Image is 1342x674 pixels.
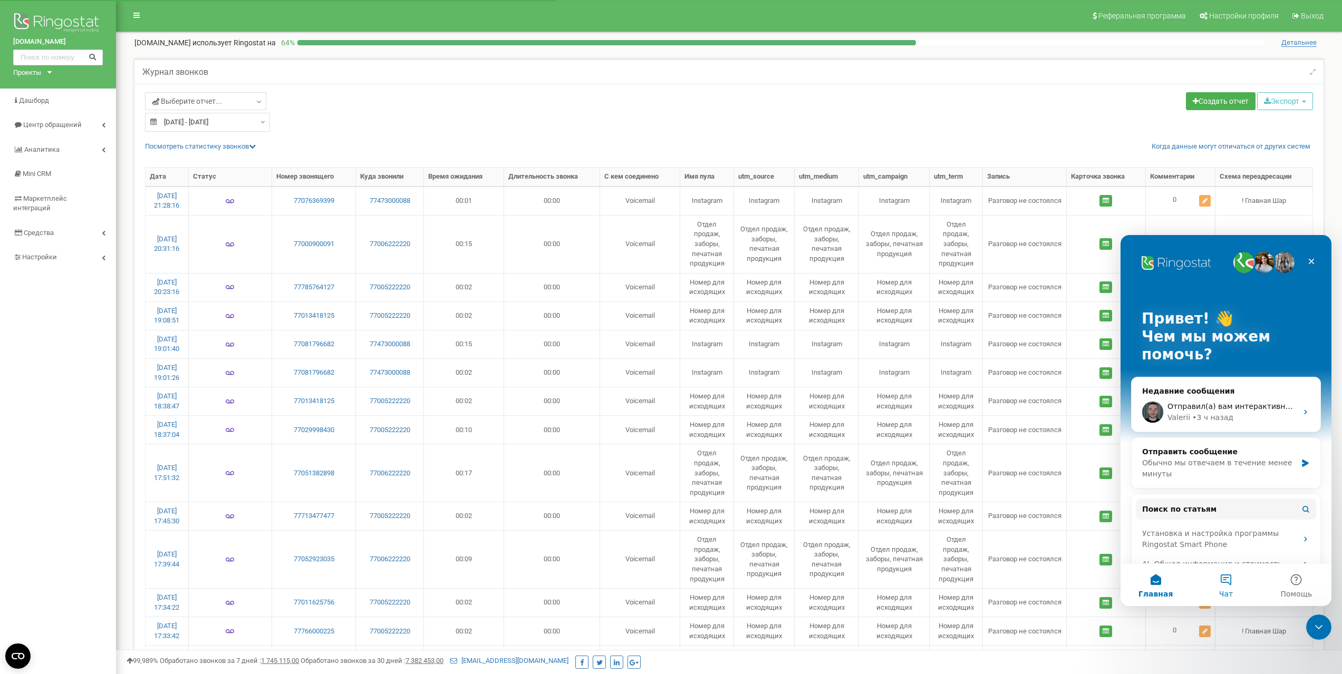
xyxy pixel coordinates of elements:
td: 0 [1146,215,1215,273]
td: Номер для исходящих [680,502,734,530]
td: Номер для исходящих [795,617,859,645]
td: Voicemail [600,187,681,215]
td: Разговор не состоялся [983,530,1066,588]
a: 77006222220 [360,554,419,564]
td: Instagram [734,358,795,387]
th: Длительность звонка [504,168,600,187]
td: 00:00 [504,444,600,502]
img: Голосовая почта [226,426,234,434]
td: Номер для исходящих [680,301,734,330]
th: Запись [983,168,1066,187]
td: Voicemail [600,330,681,358]
td: 00:15 [424,215,504,273]
td: Instagram [859,330,929,358]
button: Помощь [141,329,211,371]
th: Куда звонили [356,168,424,187]
td: Voicemail [600,273,681,301]
td: Voicemail [600,444,681,502]
td: Разговор не состоялся [983,444,1066,502]
td: Voicemail [600,215,681,273]
span: Выход [1301,12,1324,20]
td: Voicemail [600,415,681,444]
a: [DATE] 20:31:16 [154,235,179,253]
td: Разговор не состоялся [983,415,1066,444]
td: Номер для исходящих [859,415,929,444]
td: Номер для исходящих [734,415,795,444]
a: 77005222220 [360,627,419,637]
td: 00:00 [504,301,600,330]
td: Разговор не состоялся [983,387,1066,415]
td: Voicemail [600,301,681,330]
th: Дата [146,168,189,187]
div: Установка и настройка программы Ringostat Smart Phone [22,293,177,315]
td: ! Главная Шар [1215,617,1312,645]
td: Номер для исходящих [680,273,734,301]
span: Аналитика [24,145,60,153]
th: Комментарии [1146,168,1215,187]
span: Чат [99,355,112,363]
th: Время ожидания [424,168,504,187]
a: [DATE] 19:01:26 [154,364,179,382]
span: Главная [18,355,53,363]
td: 00:00 [504,330,600,358]
th: Карточка звонка [1067,168,1146,187]
td: Номер для исходящих [680,415,734,444]
td: Instagram [795,187,859,215]
td: Номер для исходящих [734,301,795,330]
span: Обработано звонков за 30 дней : [301,657,443,665]
td: Voicemail [600,358,681,387]
td: 00:02 [424,301,504,330]
td: 00:02 [424,358,504,387]
td: Отдел продаж, заборы, печатная продукция [930,215,983,273]
th: utm_term [930,168,983,187]
div: Отправить сообщение [22,211,176,222]
a: 77005222220 [360,598,419,608]
td: Voicemail [600,617,681,645]
td: 00:01 [424,187,504,215]
td: 00:00 [504,358,600,387]
td: Номер для исходящих [859,273,929,301]
span: Обработано звонков за 7 дней : [160,657,299,665]
td: 00:00 [504,387,600,415]
u: 1 745 115,00 [261,657,299,665]
td: 00:00 [504,273,600,301]
a: Создать отчет [1186,92,1256,110]
td: 00:17 [424,444,504,502]
td: Номер для исходящих [859,301,929,330]
td: Номер для исходящих [795,415,859,444]
img: Голосовая почта [226,512,234,521]
span: Выберите отчет... [152,96,222,106]
a: 77076369399 [276,196,351,206]
td: Номер для исходящих [795,301,859,330]
a: 77005222220 [360,282,419,292]
th: Номер звонящего [272,168,356,187]
a: [DATE] 20:23:16 [154,278,179,296]
iframe: Intercom live chat [1306,614,1331,640]
td: Отдел продаж, заборы, печатная продукция [680,215,734,273]
a: Выберите отчет... [145,92,266,110]
td: 0 [1146,187,1215,215]
td: Номер для исходящих [859,645,929,673]
td: Отдел продаж, заборы, печатная продукция [734,444,795,502]
a: [DATE] 17:34:22 [154,593,179,611]
img: Голосовая почта [226,312,234,320]
td: Номер для исходящих [795,273,859,301]
td: Номер для исходящих [795,645,859,673]
span: Средства [24,229,54,237]
a: [EMAIL_ADDRESS][DOMAIN_NAME] [450,657,568,665]
span: Mini CRM [23,170,51,178]
a: [DATE] 19:08:51 [154,307,179,325]
img: Голосовая почта [226,627,234,636]
a: 77005222220 [360,311,419,321]
td: 00:02 [424,617,504,645]
td: Разговор не состоялся [983,645,1066,673]
td: 00:02 [424,273,504,301]
td: 0 [1146,645,1215,673]
img: Голосовая почта [226,369,234,377]
button: Open CMP widget [5,643,31,669]
td: Voicemail [600,645,681,673]
div: Проекты [13,68,41,78]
